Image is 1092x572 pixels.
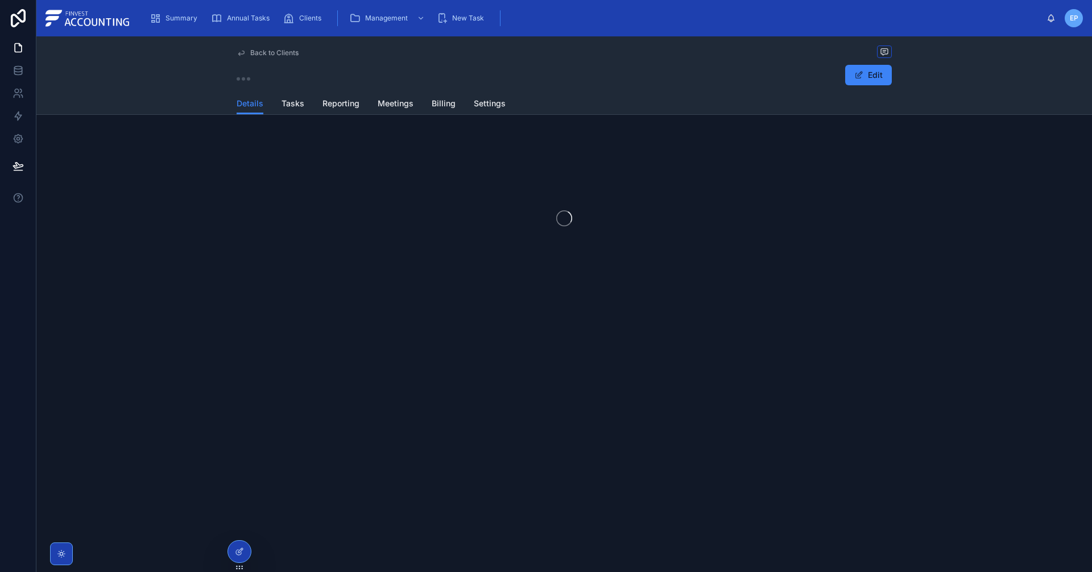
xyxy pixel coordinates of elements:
[299,14,321,23] span: Clients
[146,8,205,28] a: Summary
[432,98,456,109] span: Billing
[432,93,456,116] a: Billing
[280,8,329,28] a: Clients
[282,98,304,109] span: Tasks
[282,93,304,116] a: Tasks
[45,9,131,27] img: App logo
[378,98,413,109] span: Meetings
[250,48,299,57] span: Back to Clients
[845,65,892,85] button: Edit
[365,14,408,23] span: Management
[322,93,359,116] a: Reporting
[474,98,506,109] span: Settings
[1070,14,1078,23] span: EP
[237,93,263,115] a: Details
[322,98,359,109] span: Reporting
[378,93,413,116] a: Meetings
[474,93,506,116] a: Settings
[227,14,270,23] span: Annual Tasks
[140,6,1046,31] div: scrollable content
[208,8,278,28] a: Annual Tasks
[452,14,484,23] span: New Task
[237,98,263,109] span: Details
[237,48,299,57] a: Back to Clients
[346,8,431,28] a: Management
[166,14,197,23] span: Summary
[433,8,492,28] a: New Task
